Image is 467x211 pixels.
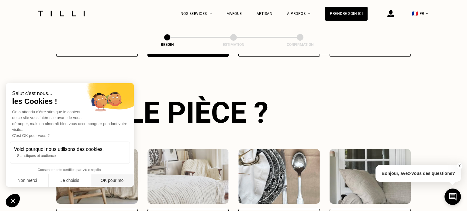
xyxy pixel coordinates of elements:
img: Tilli retouche votre Linge de table [238,149,320,204]
div: Quelle pièce ? [56,96,411,130]
a: Artisan [257,12,273,16]
img: Menu déroulant à propos [308,13,310,14]
img: Tilli retouche votre Canapé & chaises [330,149,411,204]
p: Bonjour, avez-vous des questions? [375,165,461,182]
span: 🇫🇷 [412,11,418,16]
div: Confirmation [270,43,330,47]
a: Prendre soin ici [325,7,368,21]
button: X [456,163,462,169]
a: Marque [227,12,242,16]
div: Estimation [203,43,264,47]
img: Menu déroulant [209,13,212,14]
div: Besoin [137,43,198,47]
img: menu déroulant [426,13,428,14]
img: Logo du service de couturière Tilli [36,11,87,16]
img: Tilli retouche votre Linge de lit [147,149,229,204]
img: icône connexion [387,10,394,17]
